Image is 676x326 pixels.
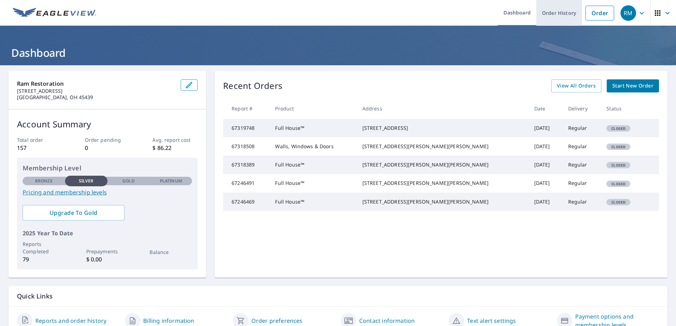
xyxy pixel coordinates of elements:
[607,163,630,168] span: Closed
[17,136,62,144] p: Total order
[35,316,106,325] a: Reports and order history
[269,119,356,137] td: Full House™
[362,198,523,205] div: [STREET_ADDRESS][PERSON_NAME][PERSON_NAME]
[607,181,630,186] span: Closed
[223,98,269,119] th: Report #
[28,209,119,217] span: Upgrade To Gold
[563,98,601,119] th: Delivery
[467,316,516,325] a: Text alert settings
[85,144,130,152] p: 0
[607,144,630,149] span: Closed
[13,8,96,18] img: EV Logo
[601,98,645,119] th: Status
[79,178,94,184] p: Silver
[529,98,563,119] th: Date
[8,46,668,60] h1: Dashboard
[223,137,269,156] td: 67318508
[585,6,614,20] a: Order
[223,119,269,137] td: 67319748
[563,156,601,174] td: Regular
[251,316,303,325] a: Order preferences
[269,174,356,192] td: Full House™
[551,79,601,92] a: View All Orders
[223,193,269,211] td: 67246469
[122,178,134,184] p: Gold
[23,205,124,221] a: Upgrade To Gold
[152,144,198,152] p: $ 86.22
[607,126,630,131] span: Closed
[23,240,65,255] p: Reports Completed
[223,79,282,92] p: Recent Orders
[17,292,659,301] p: Quick Links
[563,174,601,192] td: Regular
[150,248,192,256] p: Balance
[362,180,523,187] div: [STREET_ADDRESS][PERSON_NAME][PERSON_NAME]
[529,119,563,137] td: [DATE]
[269,156,356,174] td: Full House™
[17,79,175,88] p: Ram Restoration
[529,174,563,192] td: [DATE]
[612,81,653,90] span: Start New Order
[223,174,269,192] td: 67246491
[23,188,192,197] a: Pricing and membership levels
[23,255,65,264] p: 79
[269,137,356,156] td: Walls, Windows & Doors
[607,200,630,205] span: Closed
[160,178,182,184] p: Platinum
[362,143,523,150] div: [STREET_ADDRESS][PERSON_NAME][PERSON_NAME]
[269,98,356,119] th: Product
[143,316,194,325] a: Billing information
[529,137,563,156] td: [DATE]
[529,156,563,174] td: [DATE]
[563,137,601,156] td: Regular
[607,79,659,92] a: Start New Order
[152,136,198,144] p: Avg. report cost
[620,5,636,21] div: RM
[359,316,415,325] a: Contact information
[17,144,62,152] p: 157
[357,98,529,119] th: Address
[529,193,563,211] td: [DATE]
[223,156,269,174] td: 67318389
[17,88,175,94] p: [STREET_ADDRESS]
[557,81,596,90] span: View All Orders
[86,248,129,255] p: Prepayments
[35,178,53,184] p: Bronze
[85,136,130,144] p: Order pending
[23,163,192,173] p: Membership Level
[86,255,129,264] p: $ 0.00
[563,193,601,211] td: Regular
[17,94,175,101] p: [GEOGRAPHIC_DATA], OH 45439
[269,193,356,211] td: Full House™
[362,161,523,168] div: [STREET_ADDRESS][PERSON_NAME][PERSON_NAME]
[17,118,198,131] p: Account Summary
[362,125,523,132] div: [STREET_ADDRESS]
[563,119,601,137] td: Regular
[23,229,192,237] p: 2025 Year To Date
